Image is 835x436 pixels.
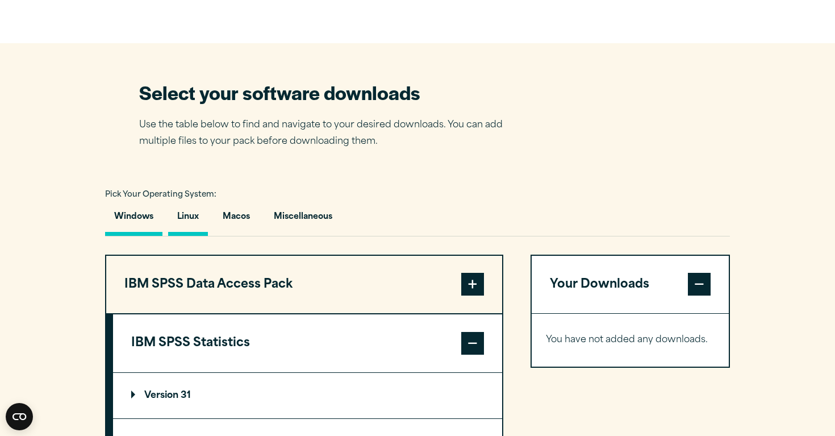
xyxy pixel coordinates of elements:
p: Use the table below to find and navigate to your desired downloads. You can add multiple files to... [139,117,520,150]
span: Pick Your Operating System: [105,191,216,198]
button: Open CMP widget [6,403,33,430]
button: Your Downloads [532,256,729,314]
button: IBM SPSS Statistics [113,314,502,372]
p: Version 31 [131,391,191,400]
button: Miscellaneous [265,204,341,236]
p: You have not added any downloads. [546,332,715,348]
button: Windows [105,204,162,236]
button: Linux [168,204,208,236]
button: Macos [214,204,259,236]
h2: Select your software downloads [139,80,520,105]
button: IBM SPSS Data Access Pack [106,256,502,314]
div: Your Downloads [532,313,729,367]
summary: Version 31 [113,373,502,418]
